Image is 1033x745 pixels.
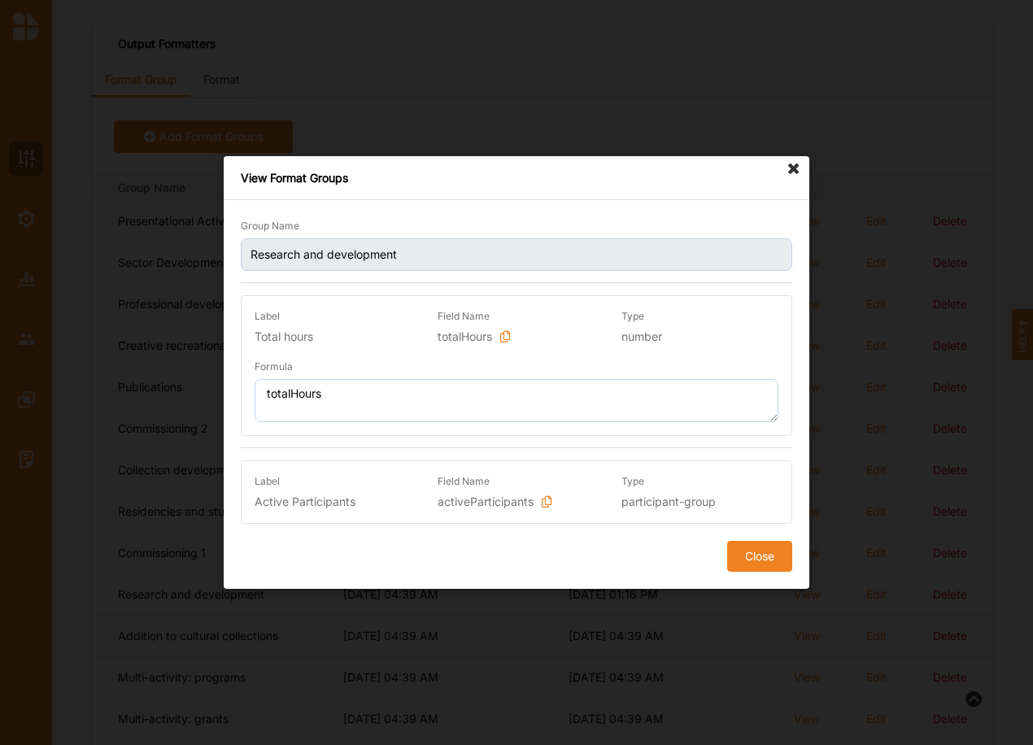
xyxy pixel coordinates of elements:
label: Group Name [241,219,299,233]
label: activeParticipants [438,494,556,510]
div: View Format Groups [224,156,809,200]
label: Type [621,309,644,323]
label: Label [255,474,280,488]
button: Close [727,541,792,572]
label: Total hours [255,329,313,345]
label: number [621,329,662,345]
label: Field Name [438,309,490,323]
label: totalHours [438,329,514,345]
label: Active Participants [255,494,355,510]
label: Label [255,309,280,323]
label: participant-group [621,494,716,510]
label: Type [621,474,644,488]
label: Formula [255,359,293,373]
label: Field Name [438,474,490,488]
textarea: totalHours [255,379,778,422]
